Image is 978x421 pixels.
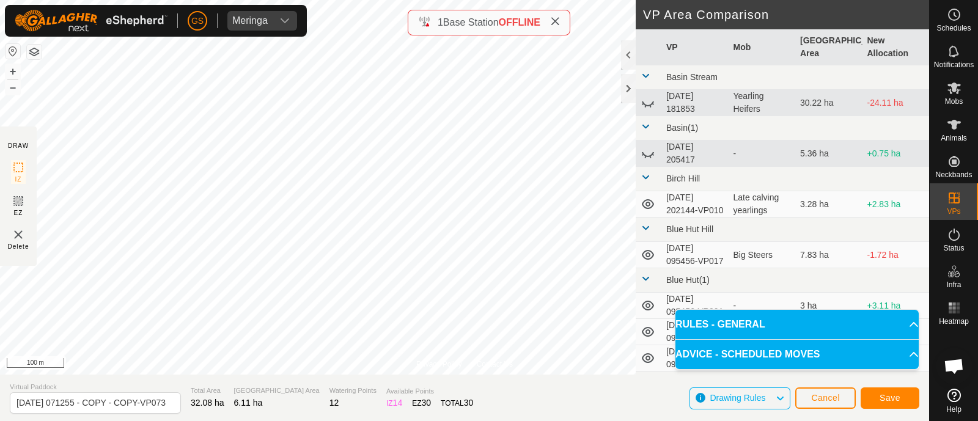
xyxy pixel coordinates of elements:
[862,293,930,319] td: +3.11 ha
[795,90,862,116] td: 30.22 ha
[416,359,462,370] a: Privacy Policy
[422,398,432,408] span: 30
[393,398,403,408] span: 14
[234,398,263,408] span: 6.11 ha
[661,141,729,167] td: [DATE] 205417
[710,393,765,403] span: Drawing Rules
[675,347,820,362] span: ADVICE - SCHEDULED MOVES
[27,45,42,59] button: Map Layers
[14,208,23,218] span: EZ
[6,44,20,59] button: Reset Map
[862,29,930,65] th: New Allocation
[733,299,791,312] div: -
[862,242,930,268] td: -1.72 ha
[8,141,29,150] div: DRAW
[666,174,700,183] span: Birch Hill
[939,318,969,325] span: Heatmap
[946,281,961,288] span: Infra
[329,398,339,408] span: 12
[661,191,729,218] td: [DATE] 202144-VP010
[661,90,729,116] td: [DATE] 181853
[795,242,862,268] td: 7.83 ha
[191,15,204,27] span: GS
[10,382,181,392] span: Virtual Paddock
[880,393,900,403] span: Save
[191,386,224,396] span: Total Area
[936,348,972,384] div: Open chat
[443,17,499,27] span: Base Station
[729,29,796,65] th: Mob
[935,171,972,178] span: Neckbands
[862,141,930,167] td: +0.75 ha
[795,387,856,409] button: Cancel
[943,244,964,252] span: Status
[234,386,320,396] span: [GEOGRAPHIC_DATA] Area
[438,17,443,27] span: 1
[386,397,402,409] div: IZ
[661,293,729,319] td: [DATE] 095456-VP001
[675,317,765,332] span: RULES - GENERAL
[946,406,961,413] span: Help
[643,7,929,22] h2: VP Area Comparison
[936,24,971,32] span: Schedules
[733,249,791,262] div: Big Steers
[795,293,862,319] td: 3 ha
[930,384,978,418] a: Help
[675,310,919,339] p-accordion-header: RULES - GENERAL
[934,61,974,68] span: Notifications
[666,123,698,133] span: Basin(1)
[861,387,919,409] button: Save
[666,275,710,285] span: Blue Hut(1)
[666,224,713,234] span: Blue Hut Hill
[386,386,473,397] span: Available Points
[862,90,930,116] td: -24.11 ha
[15,10,167,32] img: Gallagher Logo
[273,11,297,31] div: dropdown trigger
[11,227,26,242] img: VP
[464,398,474,408] span: 30
[947,208,960,215] span: VPs
[661,345,729,372] td: [DATE] 095456-VP016
[329,386,377,396] span: Watering Points
[675,340,919,369] p-accordion-header: ADVICE - SCHEDULED MOVES
[227,11,273,31] span: Meringa
[941,134,967,142] span: Animals
[15,175,22,184] span: IZ
[945,98,963,105] span: Mobs
[412,397,431,409] div: EZ
[499,17,540,27] span: OFFLINE
[232,16,268,26] div: Meringa
[6,80,20,95] button: –
[733,90,791,115] div: Yearling Heifers
[661,319,729,345] td: [DATE] 095456-VP011
[477,359,513,370] a: Contact Us
[441,397,473,409] div: TOTAL
[661,29,729,65] th: VP
[733,147,791,160] div: -
[733,191,791,217] div: Late calving yearlings
[8,242,29,251] span: Delete
[795,191,862,218] td: 3.28 ha
[191,398,224,408] span: 32.08 ha
[661,242,729,268] td: [DATE] 095456-VP017
[862,191,930,218] td: +2.83 ha
[795,29,862,65] th: [GEOGRAPHIC_DATA] Area
[811,393,840,403] span: Cancel
[666,72,718,82] span: Basin Stream
[795,141,862,167] td: 5.36 ha
[6,64,20,79] button: +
